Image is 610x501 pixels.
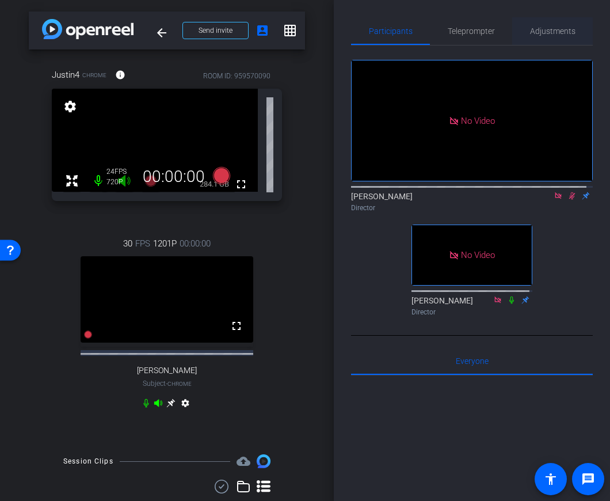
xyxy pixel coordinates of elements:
[199,26,232,35] span: Send invite
[82,71,106,79] span: Chrome
[63,456,113,467] div: Session Clips
[237,454,250,468] mat-icon: cloud_upload
[411,307,532,317] div: Director
[106,177,135,187] div: 720P
[203,71,270,81] div: ROOM ID: 959570090
[369,27,413,35] span: Participants
[137,366,197,375] span: [PERSON_NAME]
[581,472,595,486] mat-icon: message
[153,237,177,250] span: 1201P
[237,454,250,468] span: Destinations for your clips
[135,237,150,250] span: FPS
[180,237,211,250] span: 00:00:00
[230,319,243,333] mat-icon: fullscreen
[135,167,212,187] div: 00:00:00
[234,177,248,191] mat-icon: fullscreen
[257,454,270,468] img: Session clips
[461,250,495,260] span: No Video
[155,26,169,40] mat-icon: arrow_back
[530,27,575,35] span: Adjustments
[448,27,495,35] span: Teleprompter
[544,472,558,486] mat-icon: accessibility
[461,115,495,126] span: No Video
[182,22,249,39] button: Send invite
[106,167,135,176] div: 24
[62,100,78,113] mat-icon: settings
[411,295,532,317] div: [PERSON_NAME]
[256,24,269,37] mat-icon: account_box
[115,168,127,176] span: FPS
[351,191,593,213] div: [PERSON_NAME]
[456,357,489,365] span: Everyone
[123,237,132,250] span: 30
[178,398,192,412] mat-icon: settings
[351,203,593,213] div: Director
[166,379,167,388] span: -
[115,70,125,80] mat-icon: info
[143,378,192,389] span: Subject
[283,24,297,37] mat-icon: grid_on
[52,69,79,81] span: Justin4
[42,19,134,39] img: app-logo
[167,381,192,387] span: Chrome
